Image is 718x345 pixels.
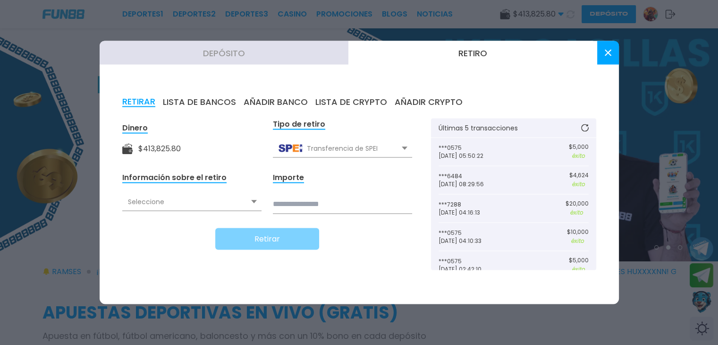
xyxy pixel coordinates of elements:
[569,144,589,150] p: $ 5,000
[567,229,589,235] p: $ 10,000
[215,228,319,250] button: Retirar
[569,180,589,189] p: éxito
[439,238,514,244] p: [DATE] 04:10:33
[315,97,387,107] button: LISTA DE CRYPTO
[122,193,262,211] div: Seleccione
[569,172,589,179] p: $ 4,624
[348,41,597,65] button: Retiro
[273,172,304,183] div: Importe
[439,266,514,273] p: [DATE] 02:42:10
[566,200,589,207] p: $ 20,000
[569,265,589,274] p: éxito
[567,237,589,245] p: éxito
[100,41,348,65] button: Depósito
[122,172,227,183] div: Información sobre el retiro
[122,97,155,107] button: RETIRAR
[122,123,148,134] div: Dinero
[439,209,514,216] p: [DATE] 04:16:13
[569,152,589,160] p: éxito
[439,181,514,188] p: [DATE] 08:29:56
[273,139,412,157] div: Transferencia de SPEI
[569,257,589,264] p: $ 5,000
[395,97,463,107] button: AÑADIR CRYPTO
[566,208,589,217] p: éxito
[244,97,308,107] button: AÑADIR BANCO
[279,145,302,152] img: Transferencia de SPEI
[439,125,518,131] p: Últimas 5 transacciones
[138,143,181,155] div: $ 413,825.80
[273,119,325,130] div: Tipo de retiro
[163,97,236,107] button: LISTA DE BANCOS
[439,153,514,159] p: [DATE] 05:50:22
